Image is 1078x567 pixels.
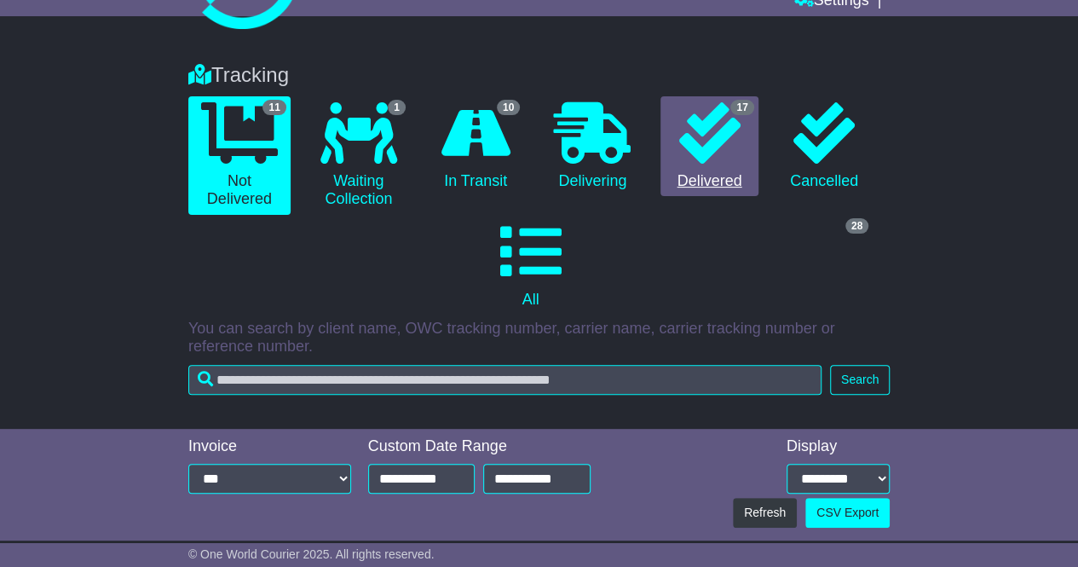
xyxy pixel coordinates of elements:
[180,63,898,88] div: Tracking
[830,365,890,395] button: Search
[787,437,890,456] div: Display
[730,100,753,115] span: 17
[262,100,285,115] span: 11
[188,215,873,315] a: 28 All
[775,96,873,197] a: Cancelled
[188,96,291,215] a: 11 Not Delivered
[188,437,351,456] div: Invoice
[368,437,591,456] div: Custom Date Range
[541,96,643,197] a: Delivering
[388,100,406,115] span: 1
[497,100,520,115] span: 10
[660,96,758,197] a: 17 Delivered
[845,218,868,234] span: 28
[188,320,890,356] p: You can search by client name, OWC tracking number, carrier name, carrier tracking number or refe...
[188,547,435,561] span: © One World Courier 2025. All rights reserved.
[427,96,524,197] a: 10 In Transit
[733,498,797,528] button: Refresh
[805,498,890,528] a: CSV Export
[308,96,410,215] a: 1 Waiting Collection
